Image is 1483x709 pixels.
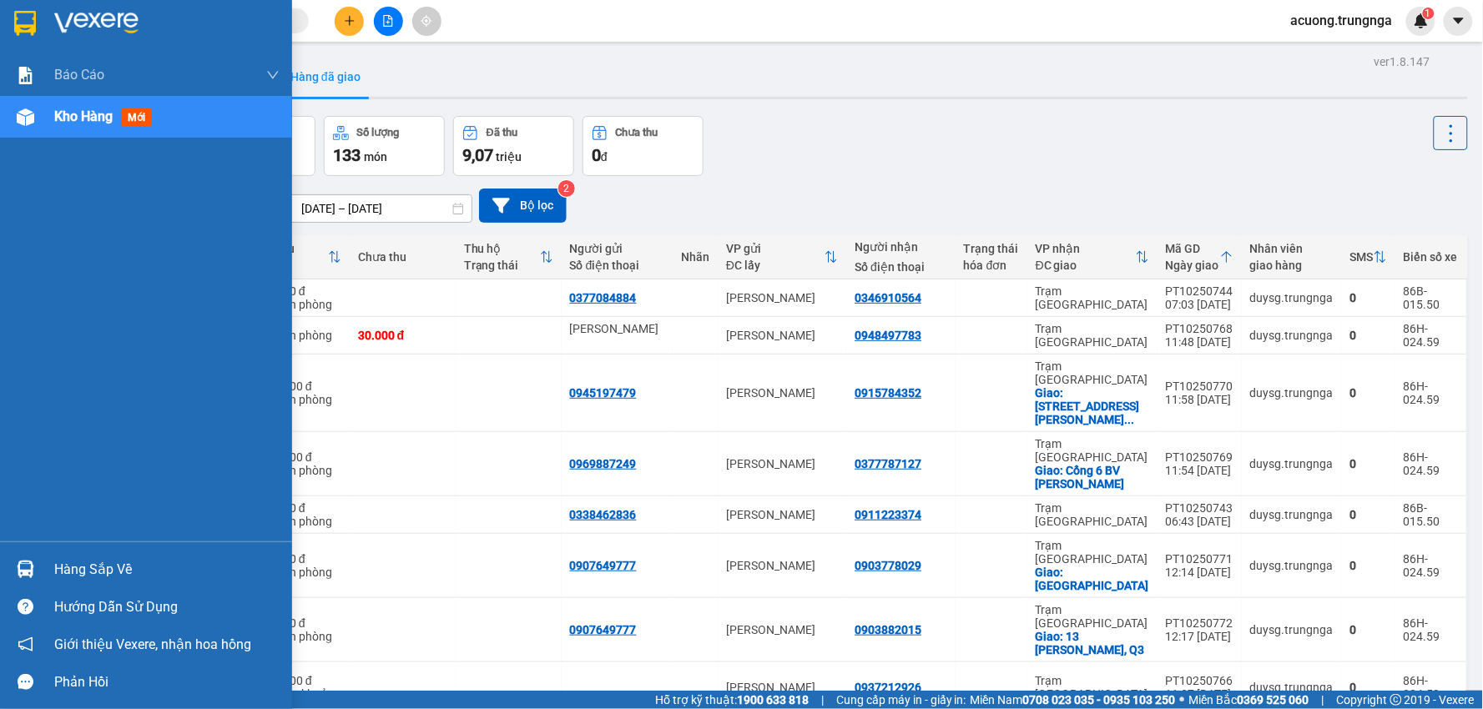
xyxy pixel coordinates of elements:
span: Miền Bắc [1189,691,1309,709]
div: 86H-024.59 [1404,616,1458,643]
div: PT10250770 [1166,380,1233,393]
div: 11:54 [DATE] [1166,464,1233,477]
div: 86H-024.59 [1404,380,1458,406]
div: 0377084884 [570,291,637,304]
div: Tại văn phòng [260,464,341,477]
div: 86H-024.59 [1404,450,1458,477]
button: Hàng đã giao [277,57,374,97]
div: Trạm [GEOGRAPHIC_DATA] [1036,284,1149,311]
div: 0346910564 [855,291,921,304]
div: VP gửi [726,242,825,255]
div: 0945197479 [570,386,637,400]
div: ĐC lấy [726,259,825,272]
div: Trạm [GEOGRAPHIC_DATA] [1036,322,1149,349]
div: Trạm [GEOGRAPHIC_DATA] [1036,501,1149,528]
div: [PERSON_NAME] [726,386,838,400]
div: Ngày giao [1166,259,1220,272]
th: Toggle SortBy [251,235,350,279]
div: [PERSON_NAME] [726,681,838,694]
div: Tại văn phòng [260,298,341,311]
div: Chưa thu [616,127,658,138]
span: Hỗ trợ kỹ thuật: [655,691,809,709]
div: giao hàng [1250,259,1334,272]
span: ⚪️ [1180,696,1185,703]
div: HTTT [260,259,328,272]
div: 130.000 đ [260,380,341,393]
div: SMS [1350,250,1374,264]
button: aim [412,7,441,36]
div: Hướng dẫn sử dụng [54,595,280,620]
div: 0907649777 [570,559,637,572]
img: icon-new-feature [1414,13,1429,28]
div: 0 [1350,623,1387,636]
div: Trạm [GEOGRAPHIC_DATA] [1036,437,1149,464]
span: món [364,150,387,163]
div: Người nhận [855,240,946,254]
strong: 0369 525 060 [1238,693,1309,706]
div: duysg.trungnga [1250,623,1334,636]
span: down [266,68,280,82]
div: duysg.trungnga [1250,457,1334,470]
div: PT10250772 [1166,616,1233,630]
div: 110.000 đ [260,450,341,464]
div: 80.000 đ [260,552,341,566]
div: Trạng thái [964,242,1019,255]
button: plus [335,7,364,36]
span: aim [421,15,432,27]
span: message [18,674,33,690]
span: plus [344,15,356,27]
div: PT10250744 [1166,284,1233,298]
div: Nhãn [681,250,709,264]
div: Giao: Cổng 6 BV Phạm Ngọc Thạch [1036,464,1149,490]
div: 0377787127 [855,457,921,470]
div: 0907649777 [570,623,637,636]
img: warehouse-icon [17,561,34,578]
strong: 0708 023 035 - 0935 103 250 [1023,693,1176,706]
div: PT10250766 [1166,674,1233,687]
span: | [821,691,824,709]
div: 86H-024.59 [1404,552,1458,579]
div: PT10250771 [1166,552,1233,566]
div: [PERSON_NAME] [726,291,838,304]
img: warehouse-icon [17,108,34,126]
span: 9,07 [462,145,493,165]
div: Hàng sắp về [54,557,280,582]
button: Số lượng133món [324,116,445,176]
div: 30.000 đ [358,329,447,342]
div: Trạm [GEOGRAPHIC_DATA] [1036,539,1149,566]
div: Tại văn phòng [260,566,341,579]
img: logo-vxr [14,11,36,36]
div: 0937212926 [855,681,921,694]
div: duysg.trungnga [1250,291,1334,304]
div: Tại văn phòng [260,393,341,406]
div: 86H-024.59 [1404,674,1458,701]
div: [PERSON_NAME] [726,508,838,521]
div: 0 [1350,329,1387,342]
div: Hải Vân [570,322,664,335]
div: Phản hồi [54,670,280,695]
div: 0911223374 [855,508,921,521]
div: 30.000 đ [260,501,341,515]
div: Số điện thoại [855,260,946,274]
span: acuong.trungnga [1278,10,1406,31]
div: PT10250743 [1166,501,1233,515]
div: 0 [1350,559,1387,572]
div: VP nhận [1036,242,1136,255]
div: 12:17 [DATE] [1166,630,1233,643]
div: 0903778029 [855,559,921,572]
div: Nhân viên [1250,242,1334,255]
span: triệu [496,150,522,163]
div: 0948497783 [855,329,921,342]
input: Select a date range. [290,195,472,222]
span: 1 [1425,8,1431,19]
span: mới [121,108,152,127]
div: ver 1.8.147 [1375,53,1430,71]
div: Thu hộ [464,242,540,255]
div: 0903882015 [855,623,921,636]
span: Kho hàng [54,108,113,124]
span: question-circle [18,599,33,615]
div: 11:48 [DATE] [1166,335,1233,349]
span: đ [601,150,608,163]
div: Trạm [GEOGRAPHIC_DATA] [1036,360,1149,386]
div: 0915784352 [855,386,921,400]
